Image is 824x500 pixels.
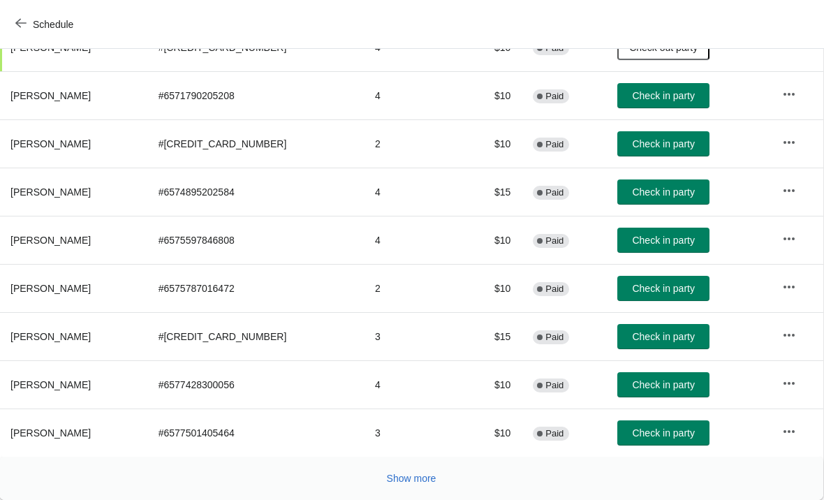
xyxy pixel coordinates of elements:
[364,216,460,264] td: 4
[617,83,709,108] button: Check in party
[460,71,522,119] td: $10
[381,466,442,491] button: Show more
[545,235,564,247] span: Paid
[147,71,364,119] td: # 6571790205208
[364,409,460,457] td: 3
[632,283,694,294] span: Check in party
[460,168,522,216] td: $15
[10,235,91,246] span: [PERSON_NAME]
[33,19,73,30] span: Schedule
[617,276,709,301] button: Check in party
[617,324,709,349] button: Check in party
[632,90,694,101] span: Check in party
[632,379,694,390] span: Check in party
[632,138,694,149] span: Check in party
[632,235,694,246] span: Check in party
[545,91,564,102] span: Paid
[147,119,364,168] td: # [CREDIT_CARD_NUMBER]
[460,409,522,457] td: $10
[617,131,709,156] button: Check in party
[10,90,91,101] span: [PERSON_NAME]
[364,264,460,312] td: 2
[147,360,364,409] td: # 6577428300056
[364,71,460,119] td: 4
[10,379,91,390] span: [PERSON_NAME]
[617,372,709,397] button: Check in party
[10,283,91,294] span: [PERSON_NAME]
[364,360,460,409] td: 4
[632,427,694,439] span: Check in party
[10,138,91,149] span: [PERSON_NAME]
[147,216,364,264] td: # 6575597846808
[10,331,91,342] span: [PERSON_NAME]
[10,186,91,198] span: [PERSON_NAME]
[147,264,364,312] td: # 6575787016472
[147,168,364,216] td: # 6574895202584
[147,312,364,360] td: # [CREDIT_CARD_NUMBER]
[460,216,522,264] td: $10
[387,473,436,484] span: Show more
[364,168,460,216] td: 4
[617,420,709,446] button: Check in party
[545,187,564,198] span: Paid
[364,312,460,360] td: 3
[617,179,709,205] button: Check in party
[460,119,522,168] td: $10
[460,312,522,360] td: $15
[545,284,564,295] span: Paid
[545,428,564,439] span: Paid
[545,332,564,343] span: Paid
[460,264,522,312] td: $10
[545,139,564,150] span: Paid
[617,228,709,253] button: Check in party
[10,427,91,439] span: [PERSON_NAME]
[147,409,364,457] td: # 6577501405464
[632,331,694,342] span: Check in party
[7,12,84,37] button: Schedule
[545,380,564,391] span: Paid
[364,119,460,168] td: 2
[460,360,522,409] td: $10
[632,186,694,198] span: Check in party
